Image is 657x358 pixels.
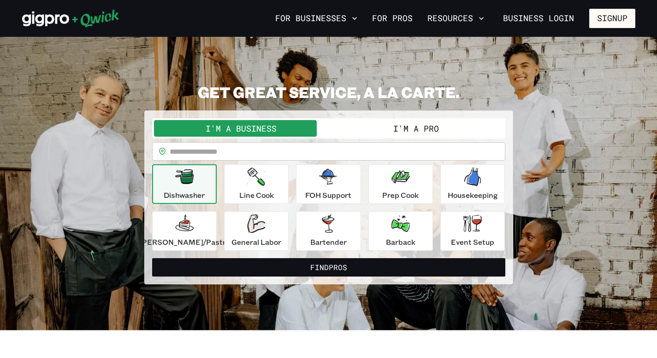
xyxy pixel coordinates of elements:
[231,237,281,248] p: General Labor
[164,190,205,201] p: Dishwasher
[495,9,582,28] a: Business Login
[224,211,289,251] button: General Labor
[386,237,415,248] p: Barback
[440,211,505,251] button: Event Setup
[305,190,351,201] p: FOH Support
[448,190,498,201] p: Housekeeping
[310,237,347,248] p: Bartender
[368,11,416,26] a: For Pros
[296,211,361,251] button: Bartender
[382,190,419,201] p: Prep Cook
[139,237,230,248] p: [PERSON_NAME]/Pastry
[451,237,494,248] p: Event Setup
[368,211,433,251] button: Barback
[152,164,217,204] button: Dishwasher
[154,120,329,137] button: I'm a Business
[144,83,513,101] h2: GET GREAT SERVICE, A LA CARTE.
[152,258,505,277] button: FindPros
[272,11,361,26] button: For Businesses
[424,11,488,26] button: Resources
[440,164,505,204] button: Housekeeping
[296,164,361,204] button: FOH Support
[589,9,635,28] button: Signup
[329,120,503,137] button: I'm a Pro
[239,190,274,201] p: Line Cook
[224,164,289,204] button: Line Cook
[368,164,433,204] button: Prep Cook
[152,211,217,251] button: [PERSON_NAME]/Pastry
